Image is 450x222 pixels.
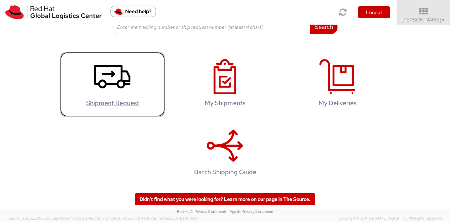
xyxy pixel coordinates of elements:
a: | Agistix Privacy Statement [227,209,274,214]
h4: My Shipments [180,100,270,107]
a: My Shipments [172,52,278,118]
span: [PERSON_NAME] [401,17,445,23]
input: Enter the tracking number or ship request number (at least 4 chars) [112,20,310,34]
span: ▼ [441,17,445,23]
h4: Batch Shipping Guide [180,169,270,176]
span: Client: 2025.18.0-fd567a5 [110,216,199,221]
a: Didn't find what you were looking for? Learn more on our page in The Source. [135,193,315,205]
a: Batch Shipping Guide [172,121,278,186]
h4: My Deliveries [292,100,383,107]
a: Red Hat's Privacy Statement [177,209,226,214]
span: Server: 2025.20.0-32d5ea39505 [8,216,109,221]
button: Need help? [110,6,156,17]
a: My Deliveries [285,52,390,118]
h4: Shipment Request [67,100,158,107]
a: Shipment Request [60,52,165,118]
span: master, [DATE] 10:18:31 [69,216,109,221]
img: rh-logistics-00dfa346123c4ec078e1.svg [5,5,102,19]
button: Search [310,20,337,34]
span: master, [DATE] 10:01:07 [157,216,199,221]
button: Logout [358,6,390,18]
span: Copyright © [DATE]-[DATE] Agistix Inc., All Rights Reserved [339,216,442,221]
